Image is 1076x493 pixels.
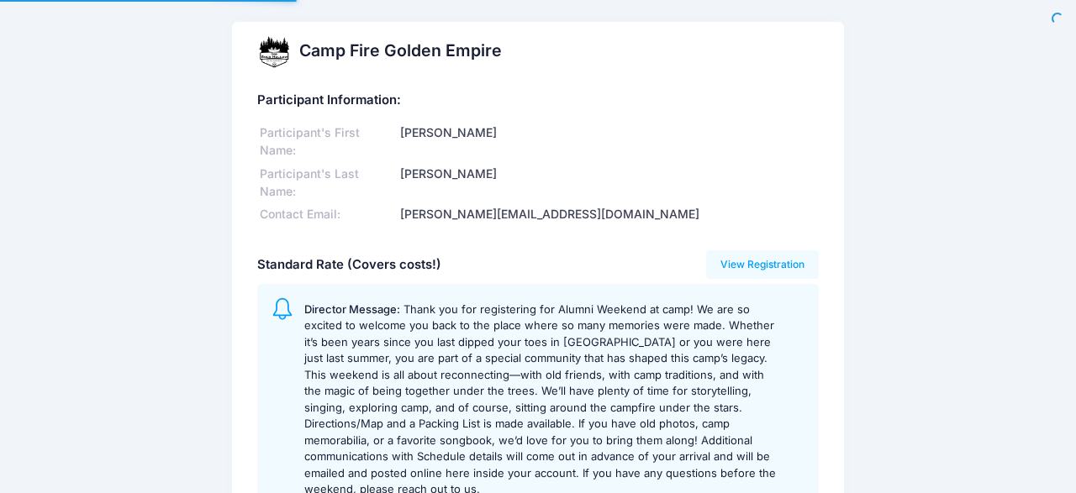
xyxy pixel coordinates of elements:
[398,206,819,223] div: [PERSON_NAME][EMAIL_ADDRESS][DOMAIN_NAME]
[257,93,820,108] h5: Participant Information:
[706,250,820,279] a: View Registration
[257,124,398,160] div: Participant's First Name:
[299,41,502,60] h2: Camp Fire Golden Empire
[304,302,400,316] span: Director Message:
[257,165,398,201] div: Participant's Last Name:
[398,165,819,201] div: [PERSON_NAME]
[398,124,819,160] div: [PERSON_NAME]
[257,258,441,273] h5: Standard Rate (Covers costs!)
[257,206,398,223] div: Contact Email:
